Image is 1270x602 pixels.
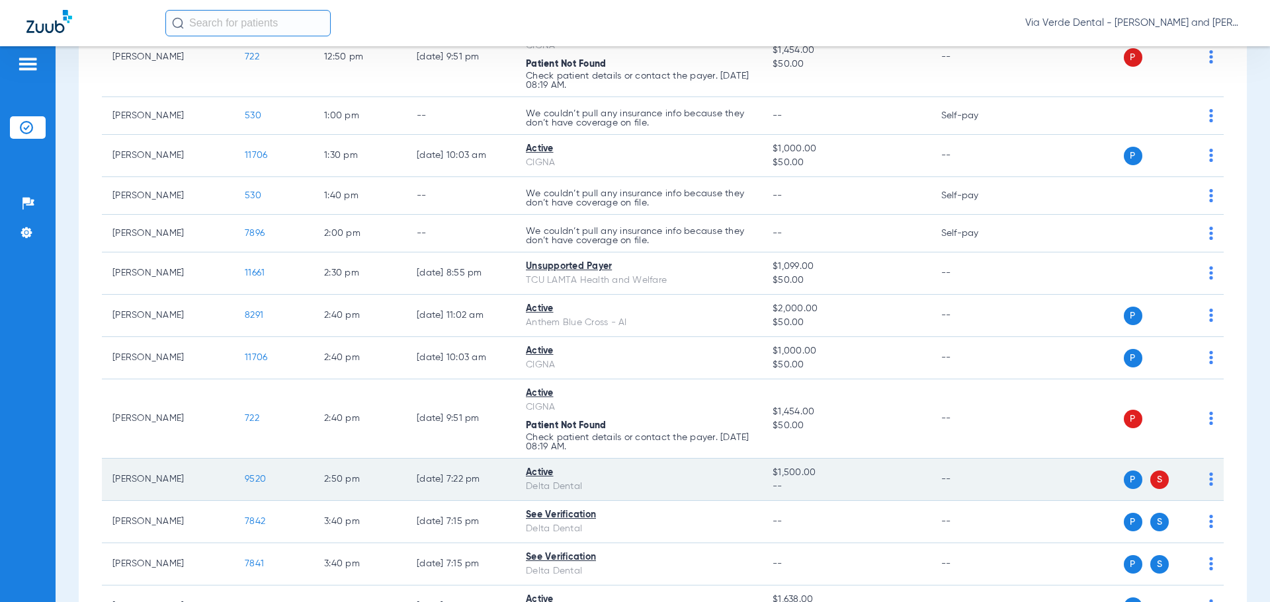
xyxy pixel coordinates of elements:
td: [DATE] 10:03 AM [406,337,515,379]
td: -- [406,177,515,215]
span: P [1124,147,1142,165]
img: group-dot-blue.svg [1209,472,1213,486]
td: 3:40 PM [314,501,406,543]
td: -- [406,97,515,135]
span: P [1124,349,1142,367]
span: $50.00 [773,316,919,330]
td: [DATE] 9:51 PM [406,18,515,97]
span: S [1150,513,1169,531]
div: Delta Dental [526,522,751,536]
td: Self-pay [931,177,1020,215]
span: $50.00 [773,156,919,170]
td: [DATE] 7:15 PM [406,543,515,585]
td: 1:30 PM [314,135,406,177]
span: $1,000.00 [773,344,919,358]
td: [PERSON_NAME] [102,18,234,97]
img: group-dot-blue.svg [1209,227,1213,240]
td: Self-pay [931,215,1020,252]
span: P [1124,410,1142,428]
td: 2:40 PM [314,337,406,379]
span: $1,000.00 [773,142,919,156]
span: P [1124,555,1142,574]
div: Unsupported Payer [526,260,751,274]
td: [PERSON_NAME] [102,543,234,585]
td: [PERSON_NAME] [102,501,234,543]
td: -- [931,337,1020,379]
span: 8291 [245,311,263,320]
span: Patient Not Found [526,421,606,430]
div: Chat Widget [1204,539,1270,602]
div: CIGNA [526,156,751,170]
span: Via Verde Dental - [PERSON_NAME] and [PERSON_NAME] DDS [1025,17,1244,30]
p: Check patient details or contact the payer. [DATE] 08:19 AM. [526,71,751,90]
span: $50.00 [773,419,919,433]
span: -- [773,229,783,238]
span: $50.00 [773,274,919,287]
td: 1:00 PM [314,97,406,135]
td: [PERSON_NAME] [102,135,234,177]
td: [DATE] 9:51 PM [406,379,515,459]
img: group-dot-blue.svg [1209,189,1213,202]
td: -- [406,215,515,252]
span: $50.00 [773,358,919,372]
td: 2:40 PM [314,379,406,459]
div: CIGNA [526,400,751,414]
td: -- [931,295,1020,337]
td: [DATE] 7:15 PM [406,501,515,543]
td: [DATE] 10:03 AM [406,135,515,177]
div: Active [526,344,751,358]
span: 9520 [245,474,266,484]
img: group-dot-blue.svg [1209,149,1213,162]
td: 2:40 PM [314,295,406,337]
span: 722 [245,52,259,61]
span: -- [773,480,919,494]
img: group-dot-blue.svg [1209,266,1213,280]
span: -- [773,111,783,120]
p: We couldn’t pull any insurance info because they don’t have coverage on file. [526,189,751,207]
span: S [1150,555,1169,574]
td: [PERSON_NAME] [102,379,234,459]
td: [PERSON_NAME] [102,295,234,337]
td: 12:50 PM [314,18,406,97]
span: P [1124,470,1142,489]
span: 722 [245,414,259,423]
span: $1,454.00 [773,44,919,57]
span: $50.00 [773,57,919,71]
td: [DATE] 8:55 PM [406,252,515,295]
span: 530 [245,111,261,120]
p: Check patient details or contact the payer. [DATE] 08:19 AM. [526,433,751,451]
img: Zuub Logo [26,10,72,33]
td: -- [931,501,1020,543]
td: [DATE] 7:22 PM [406,459,515,501]
img: group-dot-blue.svg [1209,50,1213,63]
span: S [1150,470,1169,489]
td: -- [931,18,1020,97]
span: 11706 [245,353,267,362]
span: $1,500.00 [773,466,919,480]
div: TCU LAMTA Health and Welfare [526,274,751,287]
div: Delta Dental [526,564,751,578]
td: 3:40 PM [314,543,406,585]
span: -- [773,517,783,526]
span: 7896 [245,229,265,238]
td: -- [931,379,1020,459]
span: 7841 [245,559,264,568]
td: [PERSON_NAME] [102,459,234,501]
div: See Verification [526,508,751,522]
img: group-dot-blue.svg [1209,412,1213,425]
span: P [1124,48,1142,67]
span: $1,099.00 [773,260,919,274]
input: Search for patients [165,10,331,36]
p: We couldn’t pull any insurance info because they don’t have coverage on file. [526,109,751,128]
td: 1:40 PM [314,177,406,215]
span: Patient Not Found [526,59,606,69]
td: 2:50 PM [314,459,406,501]
div: Delta Dental [526,480,751,494]
span: $2,000.00 [773,302,919,316]
td: Self-pay [931,97,1020,135]
td: -- [931,135,1020,177]
td: [PERSON_NAME] [102,215,234,252]
td: 2:00 PM [314,215,406,252]
div: Active [526,142,751,156]
span: 11661 [245,268,265,278]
